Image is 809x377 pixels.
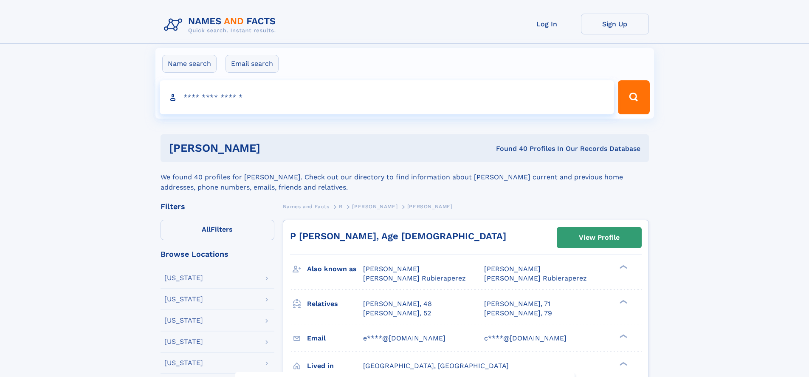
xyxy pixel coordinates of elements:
span: [GEOGRAPHIC_DATA], [GEOGRAPHIC_DATA] [363,362,509,370]
div: [US_STATE] [164,296,203,303]
a: [PERSON_NAME], 48 [363,299,432,309]
label: Filters [161,220,274,240]
div: We found 40 profiles for [PERSON_NAME]. Check out our directory to find information about [PERSON... [161,162,649,193]
span: R [339,204,343,210]
a: [PERSON_NAME] [352,201,397,212]
div: ❯ [617,333,628,339]
h3: Email [307,331,363,346]
label: Name search [162,55,217,73]
a: [PERSON_NAME], 79 [484,309,552,318]
h3: Relatives [307,297,363,311]
div: ❯ [617,361,628,366]
h3: Lived in [307,359,363,373]
a: Sign Up [581,14,649,34]
span: [PERSON_NAME] [352,204,397,210]
img: Logo Names and Facts [161,14,283,37]
span: All [202,225,211,233]
a: [PERSON_NAME], 52 [363,309,431,318]
span: [PERSON_NAME] [484,265,541,273]
h3: Also known as [307,262,363,276]
div: [US_STATE] [164,317,203,324]
div: ❯ [617,299,628,304]
a: P [PERSON_NAME], Age [DEMOGRAPHIC_DATA] [290,231,506,241]
div: Filters [161,203,274,210]
span: [PERSON_NAME] [363,265,420,273]
span: [PERSON_NAME] [407,204,453,210]
div: ❯ [617,264,628,270]
div: View Profile [579,228,620,247]
label: Email search [226,55,279,73]
a: View Profile [557,227,641,248]
a: R [339,201,343,212]
button: Search Button [618,80,649,114]
a: Log In [513,14,581,34]
span: [PERSON_NAME] Rubieraperez [363,274,466,282]
a: [PERSON_NAME], 71 [484,299,550,309]
div: [US_STATE] [164,338,203,345]
input: search input [160,80,615,114]
h1: [PERSON_NAME] [169,143,378,153]
a: Names and Facts [283,201,330,212]
div: [US_STATE] [164,360,203,366]
div: [US_STATE] [164,275,203,281]
div: Browse Locations [161,250,274,258]
div: Found 40 Profiles In Our Records Database [378,144,640,153]
span: [PERSON_NAME] Rubieraperez [484,274,587,282]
